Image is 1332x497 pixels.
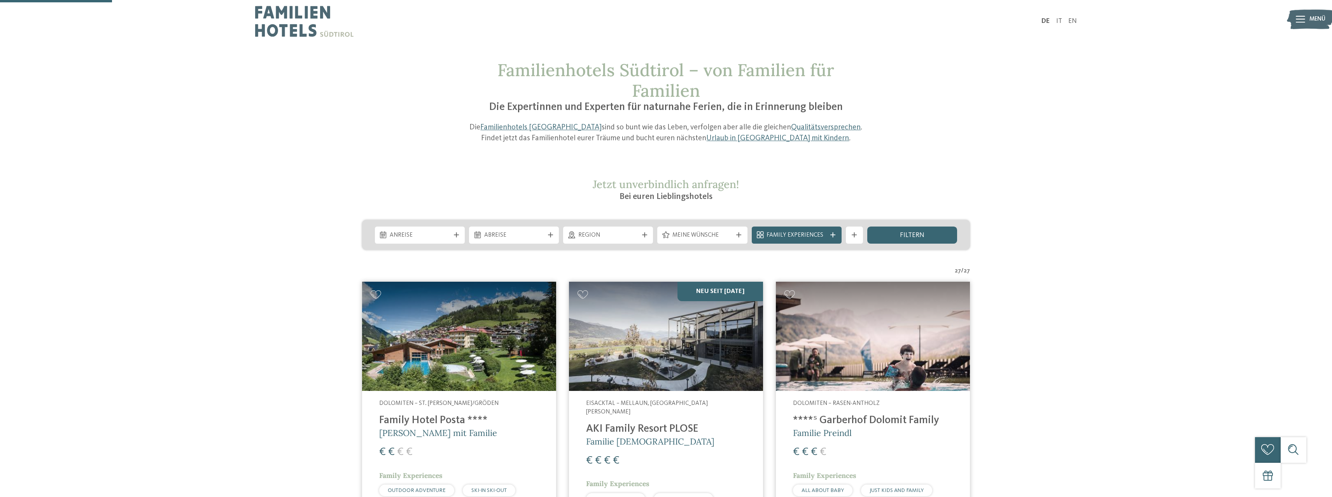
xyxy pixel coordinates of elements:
a: Qualitätsversprechen [791,124,861,131]
span: 27 [955,267,961,276]
span: € [820,446,826,458]
span: € [604,455,611,466]
span: € [793,446,800,458]
span: € [586,455,593,466]
span: € [802,446,809,458]
span: Family Experiences [767,231,826,240]
span: Family Experiences [793,471,856,480]
img: Familienhotels gesucht? Hier findet ihr die besten! [569,282,763,391]
span: Die Expertinnen und Experten für naturnahe Ferien, die in Erinnerung bleiben [489,102,843,113]
img: Familienhotels gesucht? Hier findet ihr die besten! [776,282,970,391]
h4: ****ˢ Garberhof Dolomit Family [793,414,953,427]
img: Familienhotels gesucht? Hier findet ihr die besten! [362,282,556,391]
span: JUST KIDS AND FAMILY [870,488,924,493]
span: Region [578,231,638,240]
span: € [811,446,817,458]
span: € [388,446,395,458]
span: / [961,267,964,276]
span: Anreise [390,231,450,240]
span: [PERSON_NAME] mit Familie [379,427,497,438]
span: filtern [900,232,924,239]
a: IT [1056,18,1062,24]
span: Family Experiences [586,479,649,488]
p: Die sind so bunt wie das Leben, verfolgen aber alle die gleichen . Findet jetzt das Familienhotel... [463,122,870,144]
span: Menü [1309,15,1325,24]
span: € [613,455,620,466]
span: Dolomiten – Rasen-Antholz [793,400,880,406]
span: ALL ABOUT BABY [802,488,844,493]
a: Familienhotels [GEOGRAPHIC_DATA] [480,124,602,131]
span: € [406,446,413,458]
span: Familie Preindl [793,427,852,438]
span: Dolomiten – St. [PERSON_NAME]/Gröden [379,400,499,406]
a: EN [1068,18,1077,24]
span: Family Experiences [379,471,443,480]
span: SKI-IN SKI-OUT [471,488,507,493]
h4: Family Hotel Posta **** [379,414,539,427]
span: Eisacktal – Mellaun, [GEOGRAPHIC_DATA][PERSON_NAME] [586,400,708,415]
span: € [595,455,602,466]
span: Bei euren Lieblingshotels [620,192,712,201]
span: € [397,446,404,458]
span: Meine Wünsche [672,231,732,240]
a: DE [1041,18,1050,24]
span: Jetzt unverbindlich anfragen! [593,177,739,191]
span: Familienhotels Südtirol – von Familien für Familien [497,59,834,101]
span: Familie [DEMOGRAPHIC_DATA] [586,436,714,447]
span: € [379,446,386,458]
a: Urlaub in [GEOGRAPHIC_DATA] mit Kindern [706,134,849,142]
span: Abreise [484,231,544,240]
span: OUTDOOR ADVENTURE [388,488,446,493]
span: 27 [964,267,970,276]
h4: AKI Family Resort PLOSE [586,423,746,436]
